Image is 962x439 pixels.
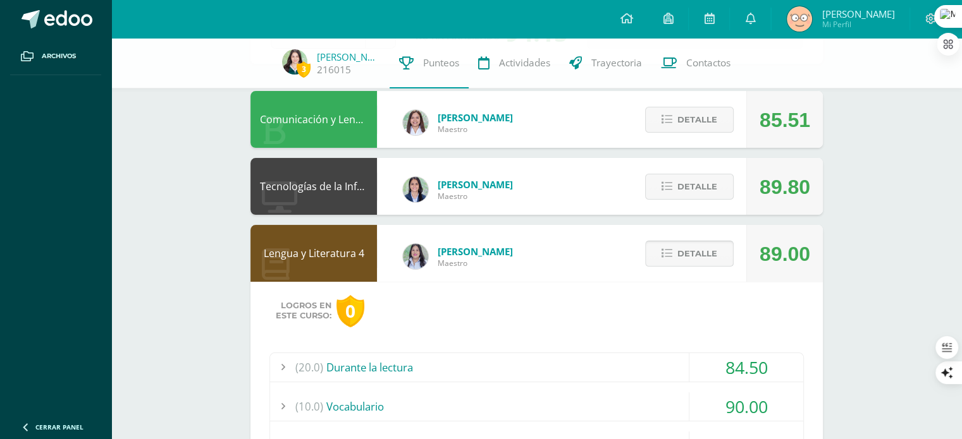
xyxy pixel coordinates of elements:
div: 89.00 [760,226,810,282]
div: 89.80 [760,159,810,215]
a: Actividades [469,38,560,88]
a: Trayectoria [560,38,651,88]
img: df6a3bad71d85cf97c4a6d1acf904499.png [403,244,428,269]
div: Lengua y Literatura 4 [250,225,377,282]
img: 1a8e710f44a0a7f643d7a96b21ec3aa4.png [787,6,812,32]
span: (20.0) [295,353,323,382]
div: Tecnologías de la Información y la Comunicación 4 [250,158,377,215]
div: Durante la lectura [270,353,803,382]
div: Vocabulario [270,392,803,421]
span: (10.0) [295,392,323,421]
button: Detalle [645,241,734,267]
span: Maestro [438,191,513,201]
span: Trayectoria [591,56,642,69]
button: Detalle [645,107,734,133]
div: 85.51 [760,92,810,148]
a: Archivos [10,38,101,75]
span: Mi Perfil [822,19,894,30]
span: Logros en este curso: [276,301,331,321]
span: Contactos [686,56,731,69]
span: Archivos [42,51,76,61]
div: Comunicación y Lenguaje L3 Inglés 4 [250,91,377,148]
span: [PERSON_NAME] [438,245,513,258]
div: 90.00 [689,392,803,421]
span: [PERSON_NAME] [438,178,513,191]
a: [PERSON_NAME] [317,51,380,63]
span: Maestro [438,124,513,135]
span: [PERSON_NAME] [438,111,513,124]
span: Cerrar panel [35,423,83,431]
span: 3 [297,61,311,77]
img: 7489ccb779e23ff9f2c3e89c21f82ed0.png [403,177,428,202]
a: 216015 [317,63,351,76]
span: Actividades [499,56,550,69]
a: Punteos [390,38,469,88]
img: acecb51a315cac2de2e3deefdb732c9f.png [403,110,428,135]
span: Detalle [677,108,717,131]
span: Detalle [677,242,717,265]
span: Detalle [677,175,717,198]
span: Maestro [438,258,513,268]
div: 0 [336,295,364,327]
a: Contactos [651,38,740,88]
div: 84.50 [689,353,803,382]
span: Punteos [423,56,459,69]
img: a8c8a8afd4935d5c74b7f82ac1e75ad7.png [282,49,307,75]
button: Detalle [645,174,734,200]
span: [PERSON_NAME] [822,8,894,20]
